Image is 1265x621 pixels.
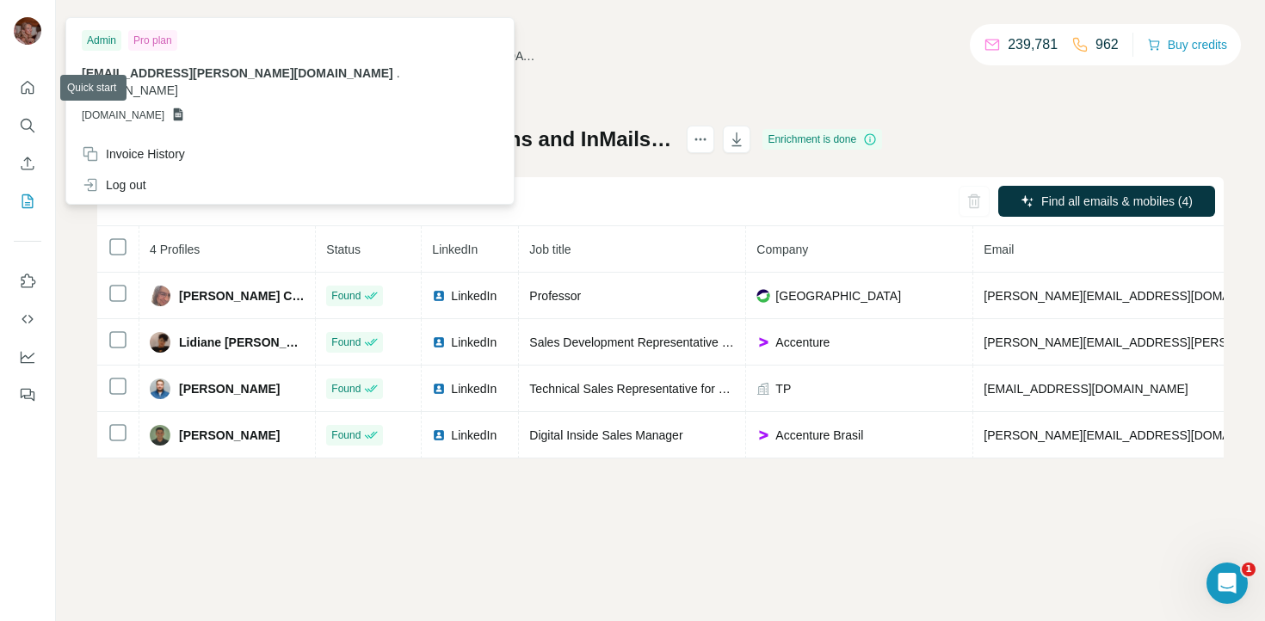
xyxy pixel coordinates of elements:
span: Found [331,288,361,304]
span: Found [331,381,361,397]
div: Enrichment is done [762,129,882,150]
span: . [397,66,400,80]
div: Pro plan [128,30,177,51]
img: LinkedIn logo [432,382,446,396]
span: Technical Sales Representative for Google Cybersecurity Portfolio [529,382,881,396]
div: Log out [82,176,146,194]
img: Avatar [150,286,170,306]
span: Status [326,243,361,256]
img: Avatar [150,378,170,399]
img: LinkedIn logo [432,289,446,303]
span: [PERSON_NAME] Calil [179,287,305,304]
span: LinkedIn [451,427,497,444]
span: [DOMAIN_NAME] [82,108,164,123]
button: Buy credits [1147,33,1227,57]
span: Email [984,243,1014,256]
span: [PERSON_NAME] [179,427,280,444]
img: company-logo [756,335,770,349]
span: Found [331,335,361,350]
div: Invoice History [82,145,185,163]
span: Professor [529,289,581,303]
span: LinkedIn [451,287,497,304]
span: [EMAIL_ADDRESS][DOMAIN_NAME] [984,382,1188,396]
button: Dashboard [14,341,41,372]
span: [EMAIL_ADDRESS][PERSON_NAME][DOMAIN_NAME] [82,66,393,80]
span: 1 [1242,563,1256,576]
img: company-logo [756,428,770,442]
p: 962 [1095,34,1119,55]
iframe: Intercom live chat [1206,563,1248,604]
p: 239,781 [1008,34,1058,55]
img: LinkedIn logo [432,428,446,442]
span: LinkedIn [451,380,497,397]
span: Job title [529,243,571,256]
span: Lidiane [PERSON_NAME] [179,334,305,351]
span: LinkedIn [432,243,478,256]
span: Company [756,243,808,256]
span: [GEOGRAPHIC_DATA] [775,287,901,304]
span: [DOMAIN_NAME] [82,83,178,97]
button: actions [687,126,714,153]
span: [PERSON_NAME] [179,380,280,397]
button: Use Surfe API [14,304,41,335]
span: Accenture Brasil [775,427,863,444]
button: Use Surfe on LinkedIn [14,266,41,297]
img: Avatar [150,425,170,446]
button: Quick start [14,72,41,103]
button: Enrich CSV [14,148,41,179]
img: Avatar [150,332,170,353]
span: Find all emails & mobiles (4) [1041,193,1193,210]
button: Find all emails & mobiles (4) [998,186,1215,217]
span: Accenture [775,334,830,351]
button: Search [14,110,41,141]
img: company-logo [756,289,770,303]
img: Avatar [14,17,41,45]
span: TP [775,380,791,397]
button: Feedback [14,379,41,410]
span: Sales Development Representative | Google Cloud [529,335,801,349]
span: 4 Profiles [150,243,200,256]
span: Digital Inside Sales Manager [529,428,682,442]
div: Admin [82,30,121,51]
span: Found [331,427,361,443]
span: LinkedIn [451,334,497,351]
button: My lists [14,186,41,217]
img: LinkedIn logo [432,335,446,349]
